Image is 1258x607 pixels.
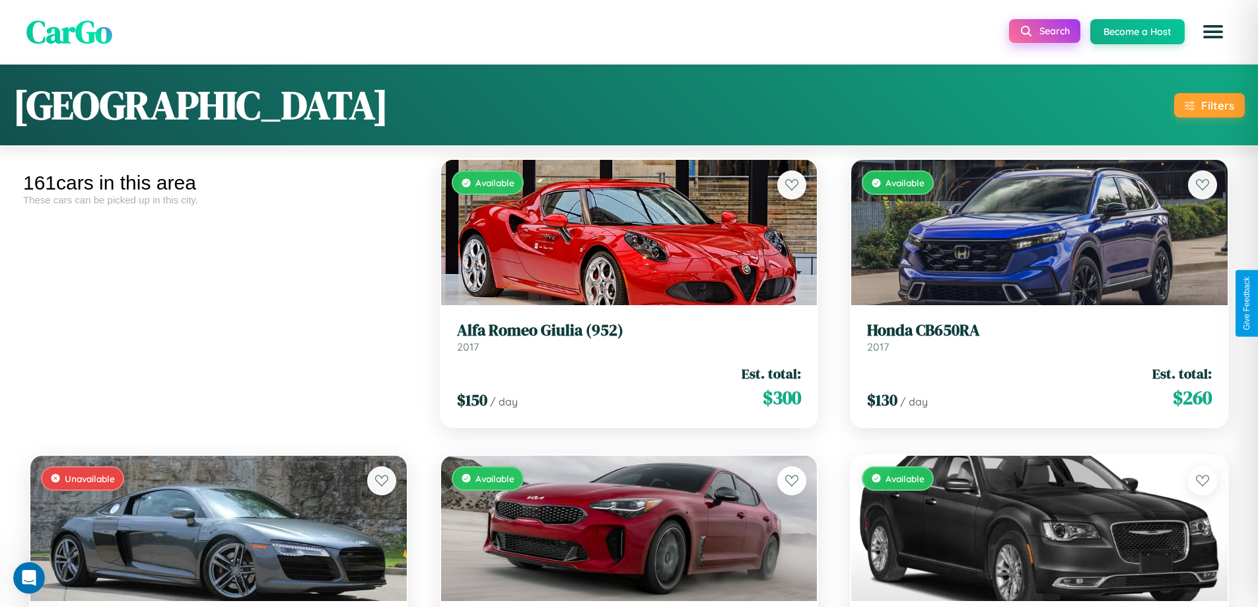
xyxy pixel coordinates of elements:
[457,340,479,353] span: 2017
[490,395,518,408] span: / day
[13,78,388,132] h1: [GEOGRAPHIC_DATA]
[26,10,112,54] span: CarGo
[1009,19,1080,43] button: Search
[867,321,1212,353] a: Honda CB650RA2017
[886,177,925,188] span: Available
[742,364,801,383] span: Est. total:
[900,395,928,408] span: / day
[457,321,802,353] a: Alfa Romeo Giulia (952)2017
[1242,277,1251,330] div: Give Feedback
[23,194,414,205] div: These cars can be picked up in this city.
[1195,13,1232,50] button: Open menu
[1173,384,1212,411] span: $ 260
[457,389,487,411] span: $ 150
[1090,19,1185,44] button: Become a Host
[867,321,1212,340] h3: Honda CB650RA
[457,321,802,340] h3: Alfa Romeo Giulia (952)
[475,177,514,188] span: Available
[1039,25,1070,37] span: Search
[867,340,889,353] span: 2017
[763,384,801,411] span: $ 300
[1152,364,1212,383] span: Est. total:
[886,473,925,484] span: Available
[1201,98,1234,112] div: Filters
[65,473,115,484] span: Unavailable
[23,172,414,194] div: 161 cars in this area
[867,389,897,411] span: $ 130
[1174,93,1245,118] button: Filters
[13,562,45,594] iframe: Intercom live chat
[475,473,514,484] span: Available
